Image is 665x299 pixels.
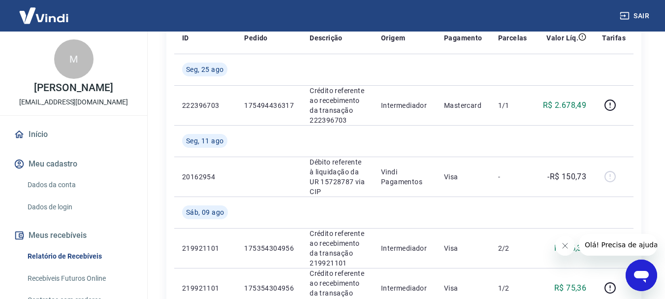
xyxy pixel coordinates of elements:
[498,100,527,110] p: 1/1
[555,236,575,256] iframe: Fechar mensagem
[182,33,189,43] p: ID
[186,136,223,146] span: Seg, 11 ago
[24,268,135,289] a: Recebíveis Futuros Online
[244,243,294,253] p: 175354304956
[444,243,482,253] p: Visa
[12,124,135,145] a: Início
[244,100,294,110] p: 175494436317
[498,33,527,43] p: Parcelas
[182,243,228,253] p: 219921101
[444,172,482,182] p: Visa
[381,283,428,293] p: Intermediador
[618,7,653,25] button: Sair
[12,0,76,31] img: Vindi
[543,100,586,111] p: R$ 2.678,49
[12,153,135,175] button: Meu cadastro
[244,33,267,43] p: Pedido
[310,86,365,125] p: Crédito referente ao recebimento da transação 222396703
[54,39,94,79] div: M
[498,243,527,253] p: 2/2
[554,242,586,254] p: R$ 75,37
[12,225,135,246] button: Meus recebíveis
[6,7,83,15] span: Olá! Precisa de ajuda?
[381,33,405,43] p: Origem
[381,100,428,110] p: Intermediador
[19,97,128,107] p: [EMAIL_ADDRESS][DOMAIN_NAME]
[310,33,343,43] p: Descrição
[244,283,294,293] p: 175354304956
[444,100,482,110] p: Mastercard
[24,175,135,195] a: Dados da conta
[381,167,428,187] p: Vindi Pagamentos
[444,283,482,293] p: Visa
[182,172,228,182] p: 20162954
[182,100,228,110] p: 222396703
[34,83,113,93] p: [PERSON_NAME]
[310,157,365,197] p: Débito referente à liquidação da UR 15728787 via CIP
[182,283,228,293] p: 219921101
[444,33,482,43] p: Pagamento
[546,33,578,43] p: Valor Líq.
[310,229,365,268] p: Crédito referente ao recebimento da transação 219921101
[498,172,527,182] p: -
[602,33,626,43] p: Tarifas
[381,243,428,253] p: Intermediador
[186,65,223,74] span: Seg, 25 ago
[554,282,586,294] p: R$ 75,36
[24,246,135,266] a: Relatório de Recebíveis
[24,197,135,217] a: Dados de login
[547,171,586,183] p: -R$ 150,73
[626,260,657,291] iframe: Botão para abrir a janela de mensagens
[498,283,527,293] p: 1/2
[579,234,657,256] iframe: Mensagem da empresa
[186,207,224,217] span: Sáb, 09 ago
